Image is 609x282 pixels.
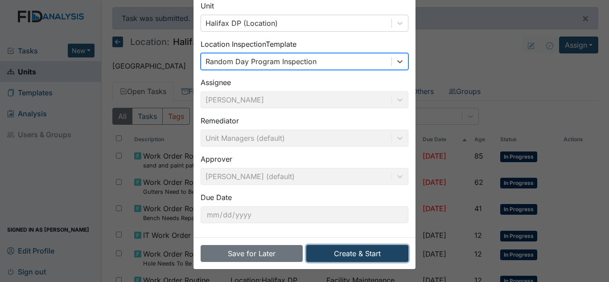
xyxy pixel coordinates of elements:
button: Create & Start [306,245,408,262]
label: Unit [201,0,214,11]
label: Approver [201,154,232,164]
div: Random Day Program Inspection [206,56,317,67]
label: Remediator [201,115,239,126]
label: Assignee [201,77,231,88]
button: Save for Later [201,245,303,262]
label: Due Date [201,192,232,203]
label: Location Inspection Template [201,39,296,49]
div: Halifax DP (Location) [206,18,278,29]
